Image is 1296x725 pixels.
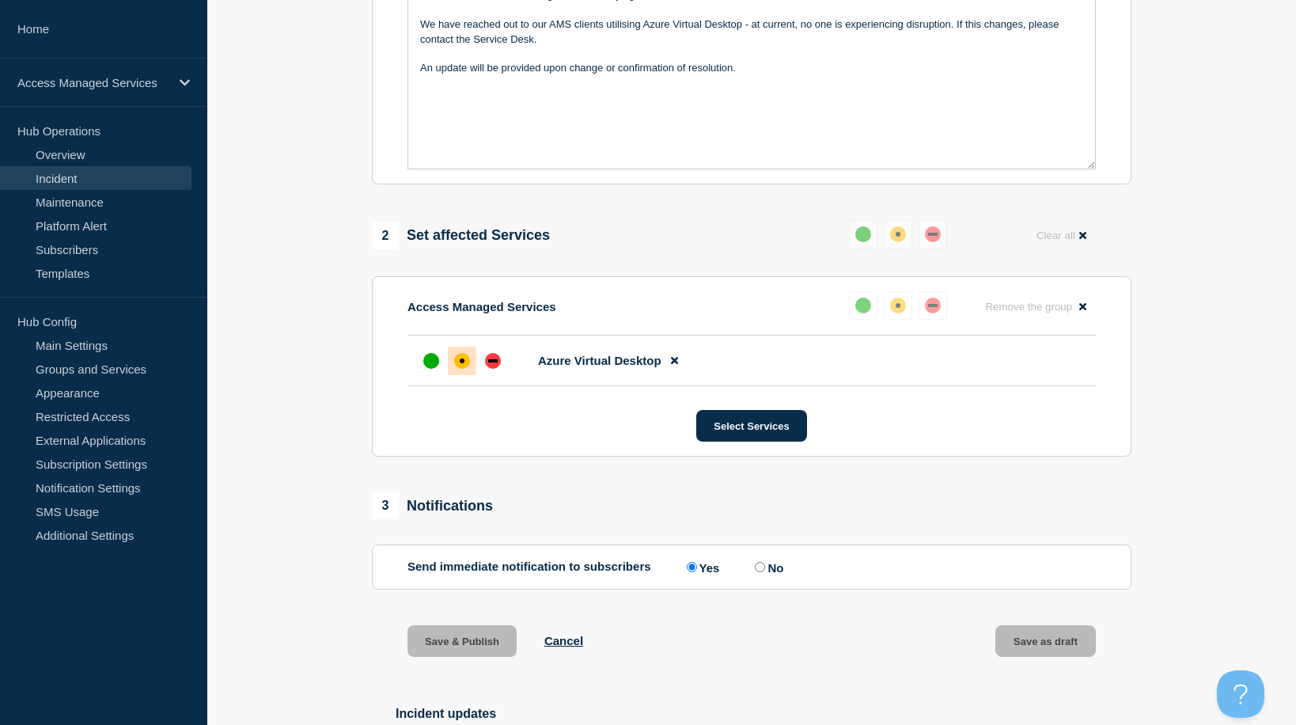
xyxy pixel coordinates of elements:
div: Notifications [372,492,493,519]
span: Azure Virtual Desktop [538,354,661,367]
p: Access Managed Services [407,300,556,313]
button: up [849,291,877,320]
button: affected [884,291,912,320]
div: affected [454,353,470,369]
label: Yes [683,560,720,575]
button: Remove the group [976,291,1096,322]
label: No [751,560,783,575]
div: down [925,226,941,242]
button: up [849,220,877,249]
button: Cancel [544,634,583,647]
p: Access Managed Services [17,76,169,89]
h2: Incident updates [396,707,1131,721]
button: down [919,291,947,320]
p: Send immediate notification to subscribers [407,560,651,575]
iframe: Help Scout Beacon - Open [1217,670,1264,718]
button: affected [884,220,912,249]
div: Send immediate notification to subscribers [407,560,1096,575]
p: We have reached out to our AMS clients utilising Azure Virtual Desktop - at current, no one is ex... [420,17,1083,47]
div: up [855,226,871,242]
div: affected [890,298,906,313]
div: up [855,298,871,313]
button: Save & Publish [407,625,517,657]
input: No [755,562,765,572]
div: down [925,298,941,313]
button: Select Services [696,410,806,442]
button: Save as draft [995,625,1096,657]
div: affected [890,226,906,242]
button: Clear all [1027,220,1096,251]
div: Set affected Services [372,222,550,249]
span: 3 [372,492,399,519]
button: down [919,220,947,249]
p: An update will be provided upon change or confirmation of resolution. [420,61,1083,75]
span: 2 [372,222,399,249]
span: Remove the group [985,301,1072,313]
div: up [423,353,439,369]
div: down [485,353,501,369]
input: Yes [687,562,697,572]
